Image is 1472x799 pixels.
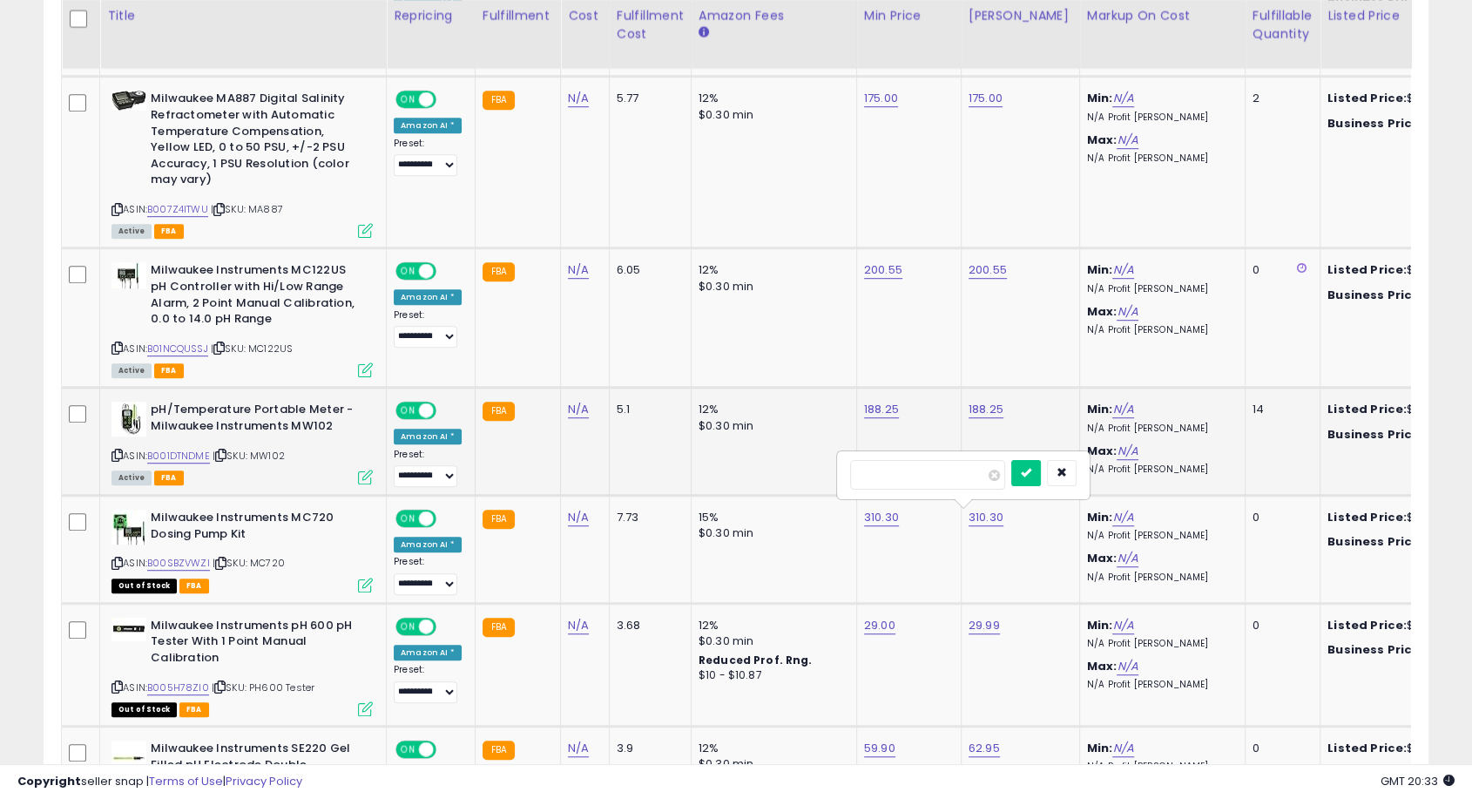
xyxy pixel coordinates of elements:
p: N/A Profit [PERSON_NAME] [1087,112,1232,124]
a: 29.00 [864,617,895,634]
a: 29.99 [969,617,1000,634]
div: Preset: [394,556,462,595]
div: 0 [1253,741,1307,756]
p: N/A Profit [PERSON_NAME] [1087,324,1232,336]
span: All listings currently available for purchase on Amazon [111,363,152,378]
span: All listings that are currently out of stock and unavailable for purchase on Amazon [111,579,177,593]
p: N/A Profit [PERSON_NAME] [1087,283,1232,295]
b: Business Price: [1327,426,1423,443]
div: 0 [1253,510,1307,525]
div: 12% [699,262,843,278]
b: Max: [1087,303,1118,320]
a: N/A [1117,303,1138,321]
span: ON [397,619,419,633]
b: Max: [1087,550,1118,566]
img: 31VWWeRggAL._SL40_.jpg [111,262,146,288]
b: Business Price: [1327,287,1423,303]
div: $152 [1327,116,1472,132]
div: 0 [1253,262,1307,278]
p: N/A Profit [PERSON_NAME] [1087,572,1232,584]
div: 6.05 [617,262,678,278]
a: N/A [568,90,589,107]
span: All listings that are currently out of stock and unavailable for purchase on Amazon [111,702,177,717]
img: 21APbua-voL._SL40_.jpg [111,741,146,775]
b: Min: [1087,401,1113,417]
b: Min: [1087,90,1113,106]
a: B001DTNDME [147,449,210,464]
div: 14 [1253,402,1307,417]
p: N/A Profit [PERSON_NAME] [1087,679,1232,691]
small: FBA [483,510,515,529]
span: ON [397,403,419,418]
div: 2 [1253,91,1307,106]
div: 5.1 [617,402,678,417]
a: 200.55 [864,261,902,279]
a: B007Z4ITWU [147,202,208,217]
div: $0.30 min [699,525,843,541]
p: N/A Profit [PERSON_NAME] [1087,464,1232,476]
div: Markup on Cost [1087,7,1238,25]
div: Fulfillable Quantity [1253,7,1313,44]
a: Terms of Use [149,773,223,789]
a: 175.00 [969,90,1003,107]
span: | SKU: MA887 [211,202,283,216]
div: $0.30 min [699,633,843,649]
b: Listed Price: [1327,509,1407,525]
b: Listed Price: [1327,740,1407,756]
small: FBA [483,741,515,760]
div: $0.30 min [699,418,843,434]
a: B00SBZVWZI [147,556,210,571]
b: Min: [1087,617,1113,633]
div: ASIN: [111,262,373,376]
span: | SKU: MC720 [213,556,285,570]
b: Business Price: [1327,115,1423,132]
small: FBA [483,262,515,281]
img: 415jDC2E4WL._SL40_.jpg [111,510,146,545]
a: N/A [1112,509,1133,526]
div: Preset: [394,309,462,349]
div: $174.4 [1327,288,1472,303]
span: OFF [434,511,462,526]
span: ON [397,92,419,107]
a: N/A [1112,261,1133,279]
small: FBA [483,91,515,110]
div: 15% [699,510,843,525]
a: B005H78ZI0 [147,681,209,695]
b: Milwaukee MA887 Digital Salinity Refractometer with Automatic Temperature Compensation, Yellow LE... [151,91,362,192]
div: Preset: [394,664,462,703]
b: Milwaukee Instruments MC122US pH Controller with Hi/Low Range Alarm, 2 Point Manual Calibration, ... [151,262,362,331]
div: ASIN: [111,618,373,714]
div: 12% [699,402,843,417]
a: 188.25 [969,401,1003,418]
div: Amazon AI * [394,429,462,444]
div: ASIN: [111,91,373,236]
span: FBA [154,471,184,485]
img: 41ukZ8lWdBL._SL40_.jpg [111,91,146,111]
div: ASIN: [111,510,373,591]
div: Fulfillment Cost [617,7,684,44]
a: N/A [1117,550,1138,567]
div: Preset: [394,138,462,177]
b: Max: [1087,658,1118,674]
b: Max: [1087,443,1118,459]
a: N/A [568,261,589,279]
div: $0.30 min [699,279,843,295]
a: N/A [568,740,589,757]
b: Listed Price: [1327,261,1407,278]
span: ON [397,511,419,526]
div: [PERSON_NAME] [969,7,1072,25]
div: seller snap | | [17,774,302,790]
span: OFF [434,403,462,418]
img: 21XttEO1XcL._SL40_.jpg [111,618,146,641]
a: N/A [1112,617,1133,634]
div: 12% [699,618,843,633]
b: Business Price: [1327,641,1423,658]
a: 175.00 [864,90,898,107]
b: Listed Price: [1327,90,1407,106]
div: $163.70 [1327,402,1472,417]
a: N/A [568,509,589,526]
div: $29.69 [1327,642,1472,658]
a: Privacy Policy [226,773,302,789]
div: Title [107,7,379,25]
b: Min: [1087,740,1113,756]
